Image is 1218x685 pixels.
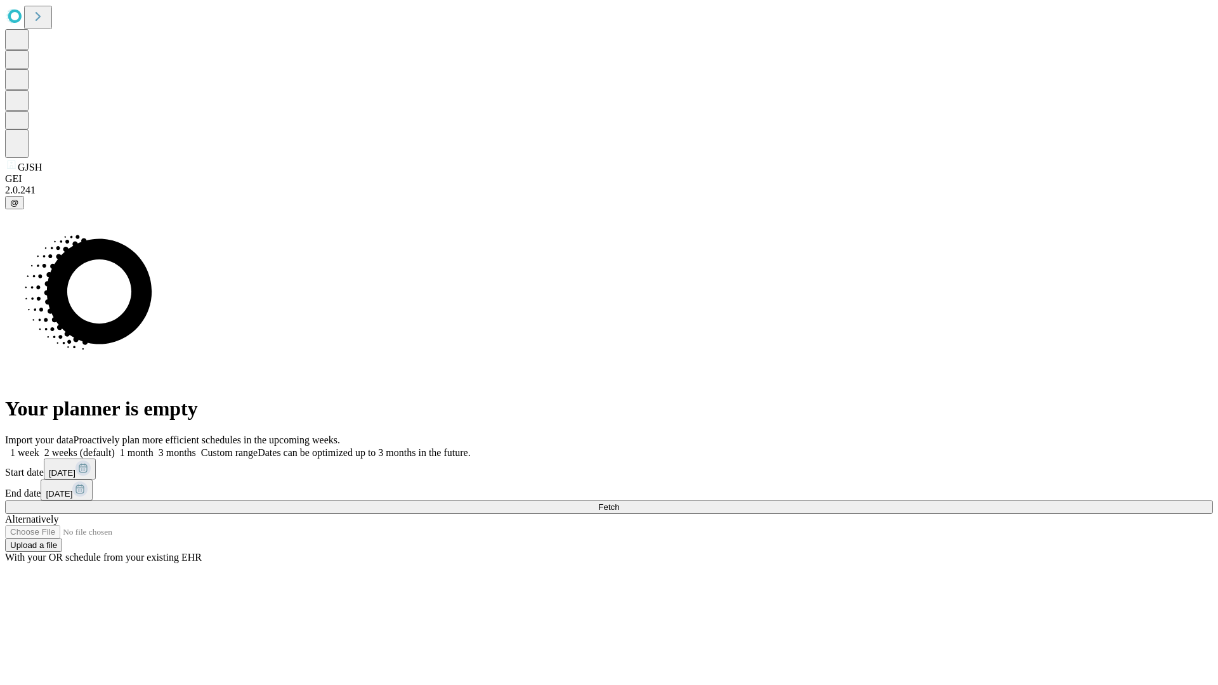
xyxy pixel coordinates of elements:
div: 2.0.241 [5,185,1213,196]
div: GEI [5,173,1213,185]
span: Import your data [5,434,74,445]
button: Fetch [5,500,1213,514]
span: [DATE] [46,489,72,499]
span: 2 weeks (default) [44,447,115,458]
div: Start date [5,459,1213,480]
span: @ [10,198,19,207]
button: [DATE] [44,459,96,480]
span: Alternatively [5,514,58,525]
span: Fetch [598,502,619,512]
h1: Your planner is empty [5,397,1213,421]
div: End date [5,480,1213,500]
span: With your OR schedule from your existing EHR [5,552,202,563]
button: Upload a file [5,538,62,552]
button: [DATE] [41,480,93,500]
span: Proactively plan more efficient schedules in the upcoming weeks. [74,434,340,445]
span: GJSH [18,162,42,173]
span: 1 month [120,447,154,458]
span: 1 week [10,447,39,458]
span: 3 months [159,447,196,458]
span: Custom range [201,447,258,458]
button: @ [5,196,24,209]
span: [DATE] [49,468,75,478]
span: Dates can be optimized up to 3 months in the future. [258,447,470,458]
